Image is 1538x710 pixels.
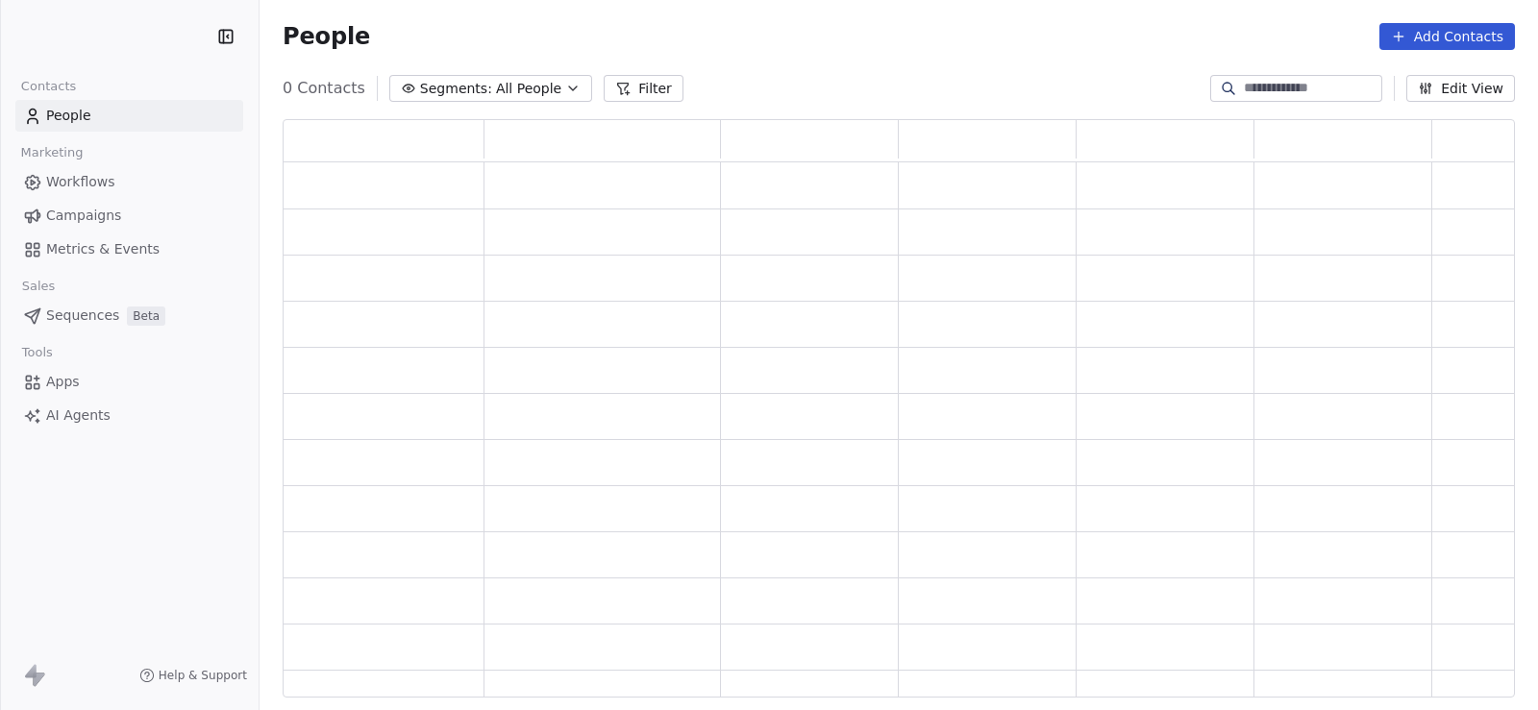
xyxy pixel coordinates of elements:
[15,300,243,331] a: SequencesBeta
[13,272,63,301] span: Sales
[46,372,80,392] span: Apps
[604,75,683,102] button: Filter
[127,306,165,326] span: Beta
[13,338,61,367] span: Tools
[420,79,492,99] span: Segments:
[12,72,85,101] span: Contacts
[15,400,243,431] a: AI Agents
[15,200,243,232] a: Campaigns
[1379,23,1515,50] button: Add Contacts
[46,172,115,192] span: Workflows
[15,166,243,198] a: Workflows
[15,233,243,265] a: Metrics & Events
[46,239,160,259] span: Metrics & Events
[46,106,91,126] span: People
[139,668,247,683] a: Help & Support
[15,100,243,132] a: People
[159,668,247,683] span: Help & Support
[15,366,243,398] a: Apps
[1406,75,1515,102] button: Edit View
[46,306,119,326] span: Sequences
[46,405,111,426] span: AI Agents
[496,79,561,99] span: All People
[283,22,370,51] span: People
[283,77,365,100] span: 0 Contacts
[12,138,91,167] span: Marketing
[46,206,121,226] span: Campaigns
